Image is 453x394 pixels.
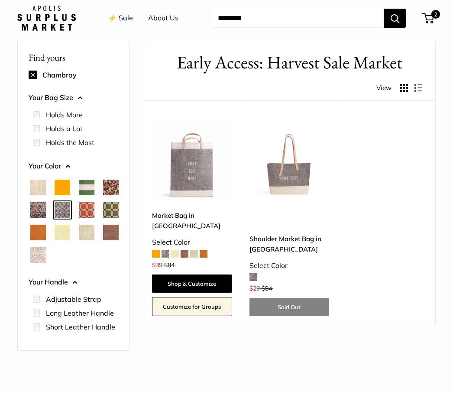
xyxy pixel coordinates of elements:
label: Holds a Lot [46,123,83,134]
button: Natural [30,180,46,195]
a: Sold Out [249,298,330,316]
button: Cognac [30,225,46,240]
a: description_Make it yours with personalized textdescription_Our first every Chambray Jute bag... [152,122,232,202]
h1: Early Access: Harvest Sale Market [156,50,422,75]
button: Cheetah [103,180,119,195]
button: Mustang [103,225,119,240]
button: Daisy [55,225,70,240]
label: Long Leather Handle [46,308,114,318]
button: Display products as grid [400,84,408,92]
a: Shop & Customize [152,275,232,293]
label: Short Leather Handle [46,322,115,332]
div: Chambray [29,68,119,82]
div: Select Color [152,236,232,249]
span: $29 [249,284,260,292]
input: Search... [211,9,384,28]
span: View [376,82,392,94]
button: Blue Porcelain [30,202,46,218]
img: Apolis: Surplus Market [17,6,76,31]
label: Holds the Most [46,137,94,148]
label: Adjustable Strap [46,294,101,304]
button: Your Color [29,160,119,173]
button: White Porcelain [30,247,46,263]
a: Market Bag in [GEOGRAPHIC_DATA] [152,210,232,231]
img: description_Make it yours with personalized text [152,122,232,202]
button: Your Handle [29,276,119,289]
div: Select Color [249,259,330,272]
button: Chenille Window Brick [79,202,94,218]
a: description_Our first Chambray Shoulder Market Bagdescription_Adjustable soft leather handle [249,122,330,202]
a: 2 [423,13,434,23]
span: 2 [431,10,440,19]
p: Find yours [29,49,119,66]
button: Orange [55,180,70,195]
a: About Us [148,12,178,25]
span: $84 [262,284,272,292]
button: Your Bag Size [29,91,119,104]
button: Chenille Window Sage [103,202,119,218]
label: Holds More [46,110,83,120]
a: ⚡️ Sale [108,12,133,25]
button: Mint Sorbet [79,225,94,240]
img: description_Our first Chambray Shoulder Market Bag [249,122,330,202]
button: Chambray [55,202,70,218]
a: Shoulder Market Bag in [GEOGRAPHIC_DATA] [249,234,330,254]
span: $84 [164,261,175,269]
button: Court Green [79,180,94,195]
button: Display products as list [414,84,422,92]
button: Search [384,9,406,28]
span: $39 [152,261,162,269]
a: Customize for Groups [152,297,232,316]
